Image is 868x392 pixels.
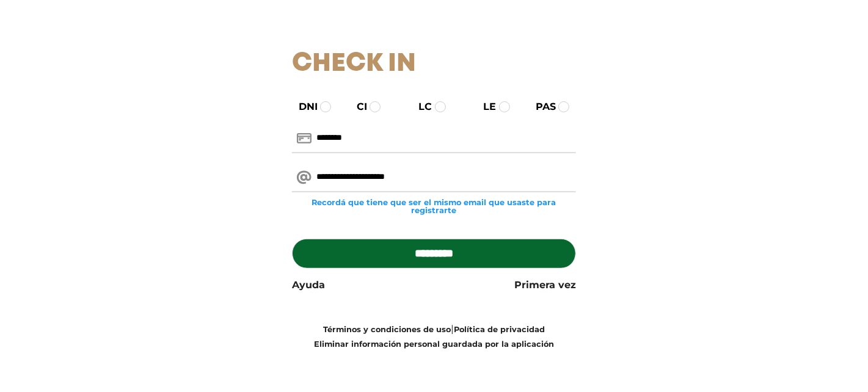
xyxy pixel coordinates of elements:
[292,49,576,79] h1: Check In
[408,100,432,114] label: LC
[283,322,585,351] div: |
[314,339,554,349] a: Eliminar información personal guardada por la aplicación
[525,100,556,114] label: PAS
[292,198,576,214] small: Recordá que tiene que ser el mismo email que usaste para registrarte
[454,325,545,334] a: Política de privacidad
[292,278,325,292] a: Ayuda
[288,100,318,114] label: DNI
[346,100,367,114] label: CI
[514,278,576,292] a: Primera vez
[473,100,497,114] label: LE
[323,325,451,334] a: Términos y condiciones de uso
